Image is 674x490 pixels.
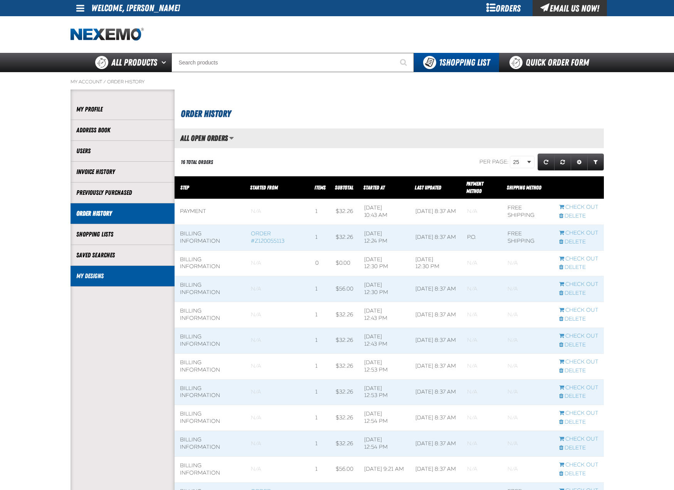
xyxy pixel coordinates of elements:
[462,250,502,276] td: Blank
[359,199,410,225] td: [DATE] 10:43 AM
[180,184,189,191] span: Step
[330,250,359,276] td: $0.00
[559,316,598,323] a: Delete checkout started from
[462,276,502,302] td: Blank
[76,272,169,280] a: My Designs
[180,436,240,451] div: Billing Information
[245,456,310,482] td: Blank
[250,184,278,191] span: Started From
[180,256,240,271] div: Billing Information
[180,462,240,477] div: Billing Information
[559,470,598,478] a: Delete checkout started from
[359,353,410,379] td: [DATE] 12:53 PM
[462,456,502,482] td: Blank
[76,230,169,239] a: Shopping Lists
[245,199,310,225] td: Blank
[330,225,359,250] td: $32.26
[559,367,598,375] a: Delete checkout started from
[559,307,598,314] a: Continue checkout started from
[310,250,330,276] td: 0
[462,225,502,250] td: P.O.
[559,213,598,220] a: Delete checkout started from
[180,359,240,374] div: Billing Information
[180,411,240,425] div: Billing Information
[410,225,461,250] td: [DATE] 8:37 AM
[559,264,598,271] a: Delete checkout started from
[76,105,169,114] a: My Profile
[330,456,359,482] td: $56.00
[180,308,240,322] div: Billing Information
[245,250,310,276] td: Blank
[310,276,330,302] td: 1
[502,302,554,328] td: Blank
[462,379,502,405] td: Blank
[538,154,555,171] a: Refresh grid action
[414,53,499,72] button: You have 1 Shopping List. Open to view details
[502,199,554,225] td: Free Shipping
[76,126,169,135] a: Address Book
[571,154,588,171] a: Expand or Collapse Grid Settings
[310,199,330,225] td: 1
[559,290,598,297] a: Delete checkout started from
[330,276,359,302] td: $56.00
[559,230,598,237] a: Continue checkout started from Z120055113
[245,379,310,405] td: Blank
[559,419,598,426] a: Delete checkout started from
[181,159,213,166] div: 16 Total Orders
[245,328,310,353] td: Blank
[513,158,526,166] span: 25
[502,405,554,431] td: Blank
[330,353,359,379] td: $32.26
[330,302,359,328] td: $32.26
[559,384,598,392] a: Continue checkout started from
[410,302,461,328] td: [DATE] 8:37 AM
[410,379,461,405] td: [DATE] 8:37 AM
[439,57,490,68] span: Shopping List
[502,431,554,457] td: Blank
[559,255,598,263] a: Continue checkout started from
[175,134,228,142] h2: All Open Orders
[559,358,598,366] a: Continue checkout started from
[310,405,330,431] td: 1
[314,184,326,191] span: Items
[330,405,359,431] td: $32.26
[310,456,330,482] td: 1
[359,225,410,250] td: [DATE] 12:24 PM
[559,238,598,246] a: Delete checkout started from Z120055113
[554,176,604,199] th: Row actions
[479,159,509,165] span: Per page:
[107,79,145,85] a: Order History
[76,147,169,155] a: Users
[245,405,310,431] td: Blank
[171,53,414,72] input: Search
[229,132,234,145] button: Manage grid views. Current view is All Open Orders
[330,431,359,457] td: $32.26
[559,341,598,349] a: Delete checkout started from
[502,328,554,353] td: Blank
[330,328,359,353] td: $32.26
[462,405,502,431] td: Blank
[410,276,461,302] td: [DATE] 8:37 AM
[559,393,598,400] a: Delete checkout started from
[502,353,554,379] td: Blank
[410,405,461,431] td: [DATE] 8:37 AM
[180,208,240,215] div: Payment
[410,431,461,457] td: [DATE] 8:37 AM
[502,276,554,302] td: Blank
[466,181,483,194] a: Payment Method
[359,431,410,457] td: [DATE] 12:54 PM
[245,431,310,457] td: Blank
[180,333,240,348] div: Billing Information
[559,204,598,211] a: Continue checkout started from
[245,276,310,302] td: Blank
[359,456,410,482] td: [DATE] 9:21 AM
[410,456,461,482] td: [DATE] 8:37 AM
[76,188,169,197] a: Previously Purchased
[462,431,502,457] td: Blank
[363,184,385,191] a: Started At
[559,436,598,443] a: Continue checkout started from
[71,79,604,85] nav: Breadcrumbs
[310,431,330,457] td: 1
[251,230,284,244] a: Order #Z120055113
